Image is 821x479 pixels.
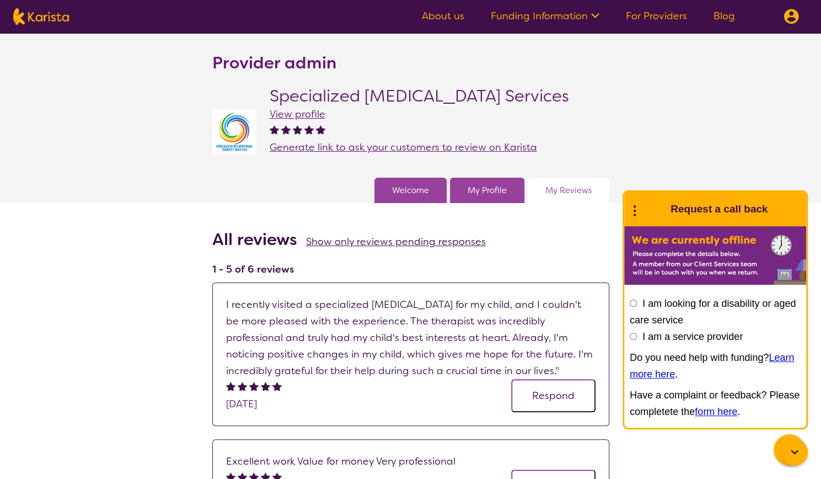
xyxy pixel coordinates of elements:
[304,125,314,134] img: fullstar
[270,108,325,121] a: View profile
[774,434,804,465] button: Channel Menu
[545,182,592,199] a: My Reviews
[226,296,595,379] p: I recently visited a specialized [MEDICAL_DATA] for my child, and I couldn't be more pleased with...
[212,230,297,249] h2: All reviews
[306,235,486,248] a: Show only reviews pending responses
[422,9,464,23] a: About us
[226,381,235,391] img: fullstar
[713,9,735,23] a: Blog
[642,331,743,342] label: I am a service provider
[293,125,302,134] img: fullstar
[784,9,799,24] img: menu
[670,201,768,217] h1: Request a call back
[226,453,595,470] p: Excellent work Value for money Very professional
[392,182,429,199] a: Welcome
[238,381,247,391] img: fullstar
[630,298,796,326] label: I am looking for a disability or aged care service
[642,198,664,220] img: Karista
[624,226,806,285] img: Karista offline chat form to request call back
[270,139,569,156] a: Generate link to ask your customers to review on Karista
[212,53,336,73] h2: Provider admin
[468,182,507,199] a: My Profile
[272,381,282,391] img: fullstar
[630,349,801,382] p: Do you need help with funding? .
[316,125,325,134] img: fullstar
[281,125,291,134] img: fullstar
[626,9,687,23] a: For Providers
[13,8,69,25] img: Karista logo
[270,141,537,154] span: Generate link to ask your customers to review on Karista
[249,381,259,391] img: fullstar
[226,396,284,412] div: [DATE]
[270,86,569,106] h2: Specialized [MEDICAL_DATA] Services
[491,9,599,23] a: Funding Information
[695,406,737,417] a: form here
[261,381,270,391] img: fullstar
[511,379,595,412] button: Respond
[212,109,256,155] img: vtv5ldhuy448mldqslni.jpg
[630,387,801,420] p: Have a complaint or feedback? Please completete the .
[212,263,609,276] h4: 1 - 5 of 6 reviews
[270,125,279,134] img: fullstar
